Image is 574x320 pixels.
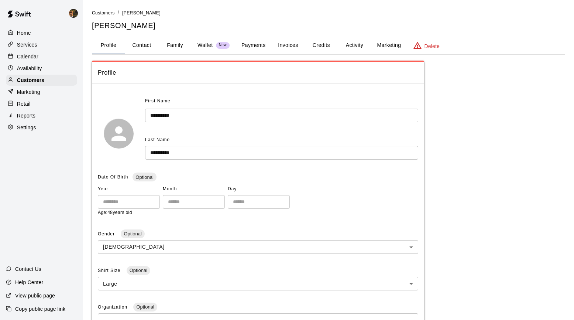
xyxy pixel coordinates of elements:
p: Contact Us [15,265,41,273]
span: Gender [98,231,116,236]
h5: [PERSON_NAME] [92,21,565,31]
div: Large [98,277,418,290]
p: Help Center [15,279,43,286]
p: Delete [425,42,440,50]
span: Organization [98,304,129,310]
span: Profile [98,68,418,78]
a: Services [6,39,77,50]
span: Year [98,183,160,195]
a: Home [6,27,77,38]
p: Calendar [17,53,38,60]
span: Shirt Size [98,268,122,273]
span: First Name [145,95,171,107]
button: Marketing [371,37,407,54]
a: Marketing [6,86,77,98]
p: Services [17,41,37,48]
img: Francisco Gracesqui [69,9,78,18]
p: Copy public page link [15,305,65,313]
p: Reports [17,112,35,119]
button: Profile [92,37,125,54]
span: Date Of Birth [98,174,128,180]
p: Wallet [197,41,213,49]
p: View public page [15,292,55,299]
button: Activity [338,37,371,54]
p: Retail [17,100,31,108]
p: Availability [17,65,42,72]
span: New [216,43,230,48]
p: Marketing [17,88,40,96]
a: Settings [6,122,77,133]
a: Calendar [6,51,77,62]
p: Customers [17,76,44,84]
p: Settings [17,124,36,131]
a: Customers [92,10,115,16]
div: [DEMOGRAPHIC_DATA] [98,240,418,254]
span: Month [163,183,225,195]
span: [PERSON_NAME] [122,10,161,16]
span: Optional [121,231,144,236]
span: Optional [133,174,156,180]
span: Age: 48 years old [98,210,132,215]
span: Day [228,183,290,195]
button: Family [158,37,192,54]
a: Availability [6,63,77,74]
a: Customers [6,75,77,86]
a: Retail [6,98,77,109]
div: basic tabs example [92,37,565,54]
div: Francisco Gracesqui [68,6,83,21]
nav: breadcrumb [92,9,565,17]
span: Last Name [145,137,170,142]
button: Contact [125,37,158,54]
li: / [118,9,119,17]
span: Optional [133,304,157,310]
p: Home [17,29,31,37]
a: Reports [6,110,77,121]
button: Payments [236,37,271,54]
span: Optional [127,268,150,273]
button: Invoices [271,37,305,54]
button: Credits [305,37,338,54]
